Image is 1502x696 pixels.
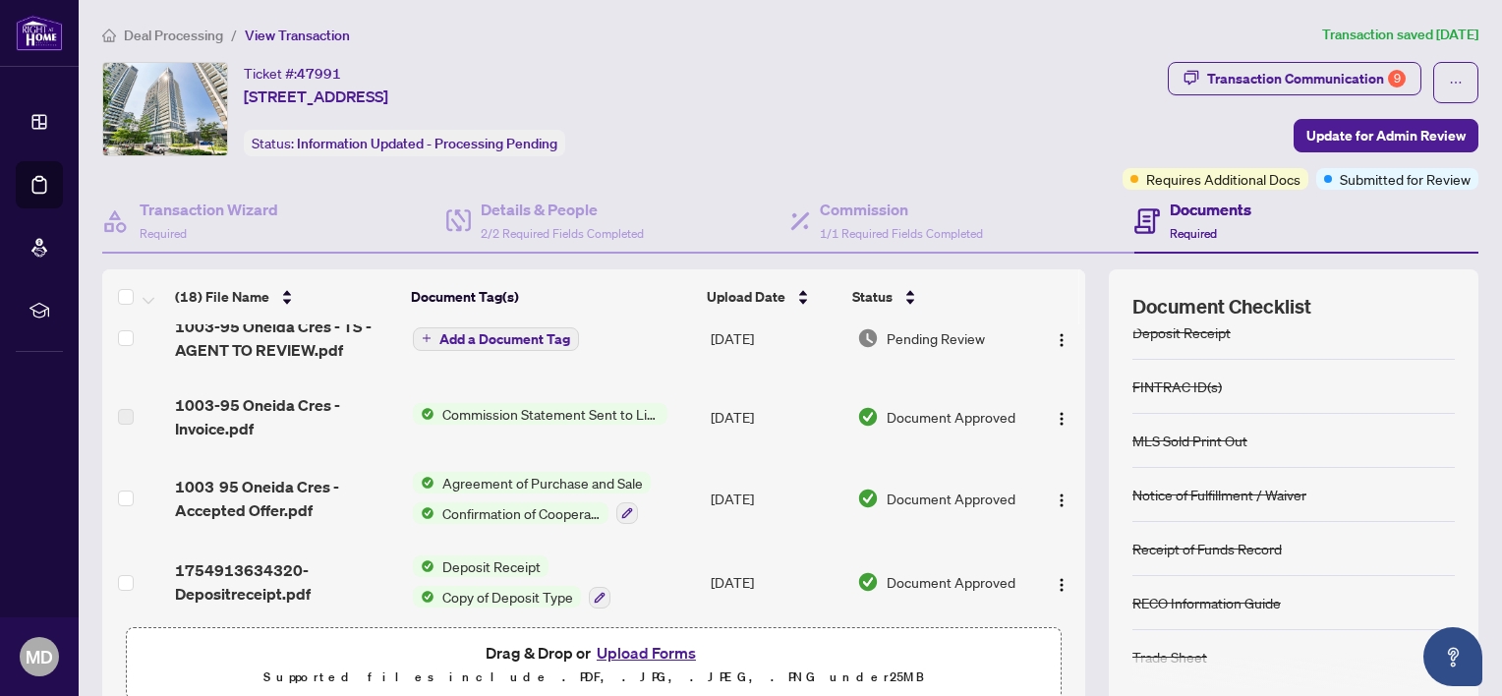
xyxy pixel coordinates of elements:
[703,540,850,624] td: [DATE]
[1388,70,1406,87] div: 9
[124,27,223,44] span: Deal Processing
[887,327,985,349] span: Pending Review
[1046,566,1077,598] button: Logo
[413,403,434,425] img: Status Icon
[1132,430,1247,451] div: MLS Sold Print Out
[857,488,879,509] img: Document Status
[1449,76,1463,89] span: ellipsis
[486,640,702,666] span: Drag & Drop or
[231,24,237,46] li: /
[1168,62,1421,95] button: Transaction Communication9
[403,269,699,324] th: Document Tag(s)
[1132,646,1207,667] div: Trade Sheet
[844,269,1027,324] th: Status
[1132,293,1311,320] span: Document Checklist
[707,286,785,308] span: Upload Date
[413,403,667,425] button: Status IconCommission Statement Sent to Listing Brokerage
[413,502,434,524] img: Status Icon
[887,571,1015,593] span: Document Approved
[887,488,1015,509] span: Document Approved
[1046,483,1077,514] button: Logo
[439,332,570,346] span: Add a Document Tag
[297,65,341,83] span: 47991
[26,643,53,670] span: MD
[140,198,278,221] h4: Transaction Wizard
[887,406,1015,428] span: Document Approved
[857,571,879,593] img: Document Status
[1054,411,1069,427] img: Logo
[413,555,610,609] button: Status IconDeposit ReceiptStatus IconCopy of Deposit Type
[413,586,434,608] img: Status Icon
[1046,322,1077,354] button: Logo
[434,586,581,608] span: Copy of Deposit Type
[703,456,850,541] td: [DATE]
[703,299,850,377] td: [DATE]
[413,472,434,493] img: Status Icon
[1423,627,1482,686] button: Open asap
[434,403,667,425] span: Commission Statement Sent to Listing Brokerage
[1170,226,1217,241] span: Required
[1306,120,1466,151] span: Update for Admin Review
[1054,577,1069,593] img: Logo
[413,325,579,351] button: Add a Document Tag
[1207,63,1406,94] div: Transaction Communication
[434,472,651,493] span: Agreement of Purchase and Sale
[175,315,397,362] span: 1003-95 Oneida Cres - TS - AGENT TO REVIEW.pdf
[103,63,227,155] img: IMG-N12219427_1.jpg
[16,15,63,51] img: logo
[1340,168,1471,190] span: Submitted for Review
[703,377,850,456] td: [DATE]
[820,226,983,241] span: 1/1 Required Fields Completed
[413,472,651,525] button: Status IconAgreement of Purchase and SaleStatus IconConfirmation of Cooperation
[852,286,893,308] span: Status
[175,286,269,308] span: (18) File Name
[140,226,187,241] span: Required
[1132,321,1231,343] div: Deposit Receipt
[102,29,116,42] span: home
[591,640,702,666] button: Upload Forms
[245,27,350,44] span: View Transaction
[244,85,388,108] span: [STREET_ADDRESS]
[175,393,397,440] span: 1003-95 Oneida Cres - Invoice.pdf
[297,135,557,152] span: Information Updated - Processing Pending
[422,333,432,343] span: plus
[139,666,1049,689] p: Supported files include .PDF, .JPG, .JPEG, .PNG under 25 MB
[413,555,434,577] img: Status Icon
[1132,484,1306,505] div: Notice of Fulfillment / Waiver
[1046,401,1077,433] button: Logo
[1054,332,1069,348] img: Logo
[244,130,565,156] div: Status:
[1054,493,1069,508] img: Logo
[1322,24,1478,46] article: Transaction saved [DATE]
[1132,538,1282,559] div: Receipt of Funds Record
[1132,592,1281,613] div: RECO Information Guide
[434,555,549,577] span: Deposit Receipt
[434,502,608,524] span: Confirmation of Cooperation
[1170,198,1251,221] h4: Documents
[857,406,879,428] img: Document Status
[481,226,644,241] span: 2/2 Required Fields Completed
[175,475,397,522] span: 1003 95 Oneida Cres - Accepted Offer.pdf
[175,558,397,606] span: 1754913634320-Depositreceipt.pdf
[699,269,845,324] th: Upload Date
[481,198,644,221] h4: Details & People
[820,198,983,221] h4: Commission
[857,327,879,349] img: Document Status
[413,327,579,351] button: Add a Document Tag
[167,269,403,324] th: (18) File Name
[244,62,341,85] div: Ticket #:
[1294,119,1478,152] button: Update for Admin Review
[1146,168,1300,190] span: Requires Additional Docs
[1132,376,1222,397] div: FINTRAC ID(s)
